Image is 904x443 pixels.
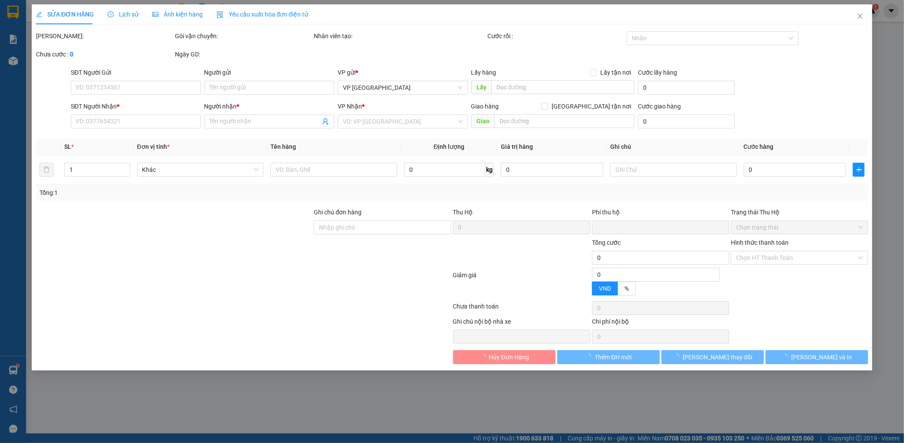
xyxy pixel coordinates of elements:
div: VP gửi [338,68,468,77]
span: picture [152,11,158,17]
div: Gói vận chuyển: [175,31,312,41]
div: Người nhận [204,102,334,111]
input: Cước giao hàng [638,115,735,128]
input: Ghi Chú [610,163,737,177]
span: % [625,285,629,292]
div: [PERSON_NAME]: [36,31,173,41]
span: [PERSON_NAME] và In [791,352,852,362]
span: Thu Hộ [453,209,473,216]
span: plus [853,166,864,173]
div: Phí thu hộ [592,207,729,220]
span: kg [485,163,494,177]
span: loading [782,354,791,360]
span: Lịch sử [108,11,138,18]
button: delete [39,163,53,177]
div: Cước rồi : [488,31,625,41]
span: loading [673,354,683,360]
button: Hủy Đơn Hàng [453,350,556,364]
button: Thêm ĐH mới [557,350,660,364]
span: VP Nhận [338,103,362,110]
label: Cước lấy hàng [638,69,677,76]
span: loading [585,354,595,360]
span: user-add [322,118,329,125]
div: SĐT Người Nhận [71,102,201,111]
div: Trạng thái Thu Hộ [731,207,868,217]
span: edit [36,11,42,17]
img: icon [217,11,224,18]
span: Giao [471,114,494,128]
span: [PERSON_NAME] thay đổi [683,352,752,362]
button: plus [853,163,865,177]
span: VP Mỹ Đình [343,81,463,94]
label: Hình thức thanh toán [731,239,789,246]
input: Dọc đường [494,114,634,128]
span: Định lượng [434,143,464,150]
label: Ghi chú đơn hàng [314,209,362,216]
div: Chưa cước : [36,49,173,59]
input: Cước lấy hàng [638,81,735,95]
span: Ảnh kiện hàng [152,11,203,18]
div: Ghi chú nội bộ nhà xe [453,317,590,330]
div: Nhân viên tạo: [314,31,486,41]
label: Cước giao hàng [638,103,681,110]
span: Khác [142,163,258,176]
span: Tổng cước [592,239,621,246]
th: Ghi chú [607,138,740,155]
div: Người gửi [204,68,334,77]
span: SỬA ĐƠN HÀNG [36,11,94,18]
li: [PERSON_NAME] [4,52,101,64]
span: Cước hàng [744,143,774,150]
span: VND [599,285,611,292]
button: [PERSON_NAME] thay đổi [661,350,764,364]
input: VD: Bàn, Ghế [270,163,397,177]
div: Giảm giá [452,270,591,299]
span: SL [64,143,71,150]
span: clock-circle [108,11,114,17]
b: 0 [70,51,73,58]
span: loading [480,354,489,360]
div: SĐT Người Gửi [71,68,201,77]
div: Ngày GD: [175,49,312,59]
span: Lấy tận nơi [597,68,634,77]
span: [GEOGRAPHIC_DATA] tận nơi [548,102,634,111]
span: Giá trị hàng [501,143,533,150]
span: Giao hàng [471,103,499,110]
div: Chưa thanh toán [452,302,591,317]
span: close [857,13,864,20]
span: Đơn vị tính [137,143,169,150]
button: [PERSON_NAME] và In [766,350,868,364]
li: In ngày: 11:55 14/10 [4,64,101,76]
span: Yêu cầu xuất hóa đơn điện tử [217,11,308,18]
span: Tên hàng [270,143,296,150]
span: Lấy hàng [471,69,496,76]
input: Dọc đường [491,80,634,94]
span: Lấy [471,80,491,94]
span: Hủy Đơn Hàng [489,352,529,362]
div: Tổng: 1 [39,188,349,197]
button: Close [848,4,872,29]
input: Ghi chú đơn hàng [314,220,451,234]
div: Chi phí nội bộ [592,317,729,330]
span: Chọn trạng thái [736,221,863,234]
span: Thêm ĐH mới [595,352,631,362]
